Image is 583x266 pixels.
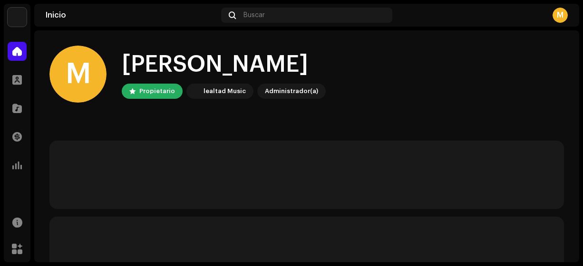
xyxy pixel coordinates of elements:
div: Propietario [139,85,175,97]
span: Buscar [243,11,265,19]
div: M [49,46,107,103]
div: Inicio [46,11,217,19]
div: lealtad Music [204,85,246,97]
div: M [553,8,568,23]
div: [PERSON_NAME] [122,49,326,80]
img: 0a5ca12c-3e1d-4fcd-8163-262ad4c836ab [188,85,200,97]
img: 0a5ca12c-3e1d-4fcd-8163-262ad4c836ab [8,8,27,27]
div: Administrador(a) [265,85,318,97]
